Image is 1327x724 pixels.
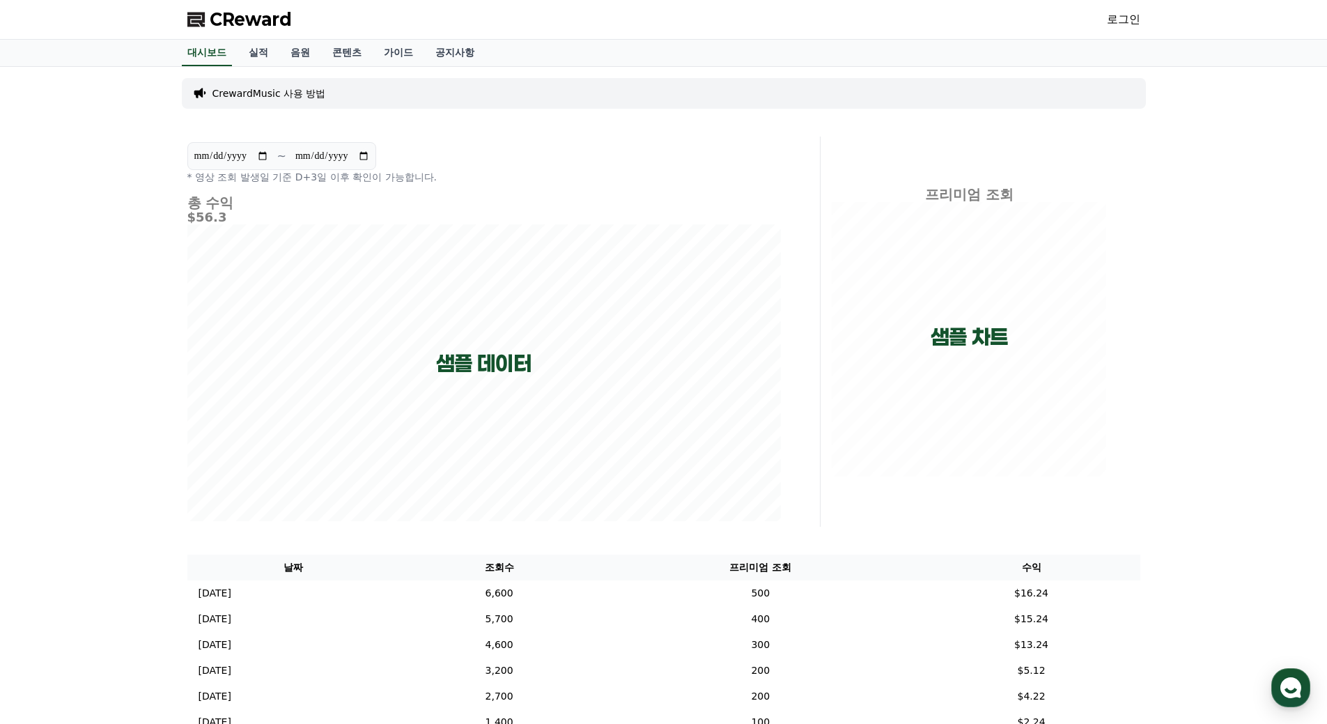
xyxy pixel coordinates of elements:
td: 3,200 [400,658,598,684]
td: 200 [598,658,922,684]
a: 설정 [180,442,267,477]
td: $16.24 [923,580,1140,606]
p: [DATE] [199,586,231,601]
p: * 영상 조회 발생일 기준 D+3일 이후 확인이 가능합니다. [187,170,781,184]
td: 4,600 [400,632,598,658]
p: [DATE] [199,638,231,652]
h4: 프리미엄 조회 [832,187,1107,202]
p: ~ [277,148,286,164]
th: 프리미엄 조회 [598,555,922,580]
td: 2,700 [400,684,598,709]
span: CReward [210,8,292,31]
td: $15.24 [923,606,1140,632]
td: 500 [598,580,922,606]
a: CrewardMusic 사용 방법 [212,86,326,100]
td: 300 [598,632,922,658]
a: 콘텐츠 [321,40,373,66]
td: 6,600 [400,580,598,606]
a: 공지사항 [424,40,486,66]
a: 실적 [238,40,279,66]
a: 로그인 [1107,11,1140,28]
th: 수익 [923,555,1140,580]
h5: $56.3 [187,210,781,224]
p: [DATE] [199,612,231,626]
a: 홈 [4,442,92,477]
a: 대화 [92,442,180,477]
span: 홈 [44,463,52,474]
span: 설정 [215,463,232,474]
span: 대화 [127,463,144,475]
td: 400 [598,606,922,632]
a: 가이드 [373,40,424,66]
th: 조회수 [400,555,598,580]
td: $5.12 [923,658,1140,684]
th: 날짜 [187,555,401,580]
td: 5,700 [400,606,598,632]
td: $13.24 [923,632,1140,658]
a: 음원 [279,40,321,66]
td: $4.22 [923,684,1140,709]
p: 샘플 데이터 [436,351,531,376]
p: [DATE] [199,689,231,704]
h4: 총 수익 [187,195,781,210]
td: 200 [598,684,922,709]
a: CReward [187,8,292,31]
a: 대시보드 [182,40,232,66]
p: [DATE] [199,663,231,678]
p: 샘플 차트 [931,325,1008,350]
